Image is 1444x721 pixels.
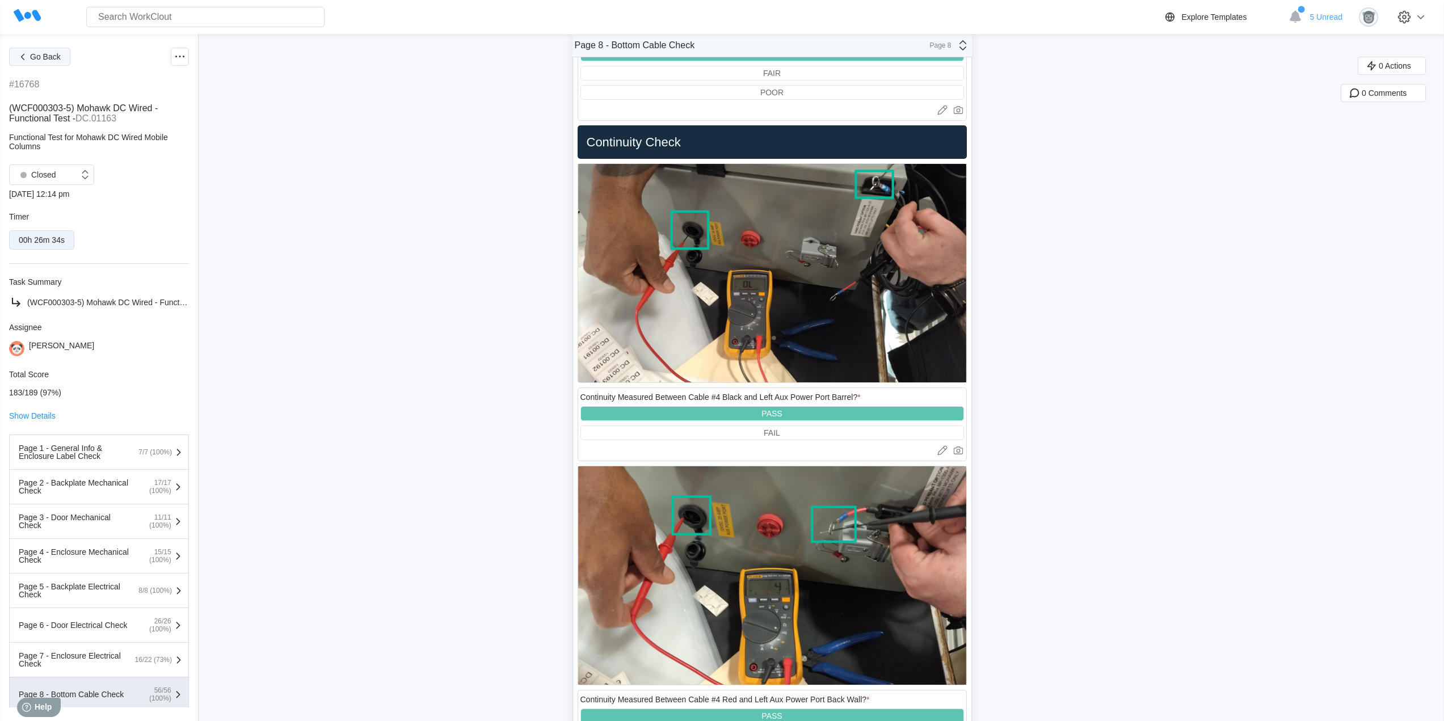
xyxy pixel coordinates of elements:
[9,504,189,539] button: Page 3 - Door Mechanical Check11/11 (100%)
[132,617,171,633] div: 26/26 (100%)
[764,428,780,437] div: FAIL
[27,298,359,307] span: (WCF000303-5) Mohawk DC Wired - Functional Test - @ Enter the Serial Number (DC.12345)
[132,656,172,664] div: 16/22 (73%)
[19,513,132,529] div: Page 3 - Door Mechanical Check
[9,412,56,420] button: Show Details
[132,479,171,495] div: 17/17 (100%)
[19,690,132,698] div: Page 8 - Bottom Cable Check
[1358,57,1426,75] button: 0 Actions
[9,435,189,470] button: Page 1 - General Info & Enclosure Label Check7/7 (100%)
[763,69,781,78] div: FAIR
[761,409,782,418] div: PASS
[19,235,65,244] div: 00h 26m 34s
[1359,7,1378,27] img: gorilla.png
[19,621,132,629] div: Page 6 - Door Electrical Check
[575,40,695,50] div: Page 8 - Bottom Cable Check
[9,643,189,677] button: Page 7 - Enclosure Electrical Check16/22 (73%)
[9,388,189,397] div: 183/189 (97%)
[132,548,171,564] div: 15/15 (100%)
[15,167,56,183] div: Closed
[578,466,966,685] img: Auxpowerringred.jpg
[132,513,171,529] div: 11/11 (100%)
[9,48,70,66] button: Go Back
[29,341,94,356] div: [PERSON_NAME]
[9,212,189,221] div: Timer
[9,608,189,643] button: Page 6 - Door Electrical Check26/26 (100%)
[923,41,952,49] div: Page 8
[9,341,24,356] img: panda.png
[86,7,325,27] input: Search WorkClout
[9,539,189,574] button: Page 4 - Enclosure Mechanical Check15/15 (100%)
[30,53,61,61] span: Go Back
[132,686,171,702] div: 56/56 (100%)
[9,323,189,332] div: Assignee
[19,444,132,460] div: Page 1 - General Info & Enclosure Label Check
[132,448,172,456] div: 7/7 (100%)
[9,296,189,309] a: (WCF000303-5) Mohawk DC Wired - Functional Test - @ Enter the Serial Number (DC.12345)
[578,164,966,382] img: Auxcableringblack.jpg
[1341,84,1426,102] button: 0 Comments
[19,583,132,598] div: Page 5 - Backplate Electrical Check
[1163,10,1283,24] a: Explore Templates
[760,88,784,97] div: POOR
[9,370,189,379] div: Total Score
[9,189,189,199] div: [DATE] 12:14 pm
[19,479,132,495] div: Page 2 - Backplate Mechanical Check
[9,79,39,90] div: #16768
[9,470,189,504] button: Page 2 - Backplate Mechanical Check17/17 (100%)
[1379,62,1411,70] span: 0 Actions
[132,587,172,594] div: 8/8 (100%)
[9,574,189,608] button: Page 5 - Backplate Electrical Check8/8 (100%)
[9,677,189,712] button: Page 8 - Bottom Cable Check56/56 (100%)
[9,277,189,286] div: Task Summary
[9,103,158,123] span: (WCF000303-5) Mohawk DC Wired - Functional Test -
[1181,12,1247,22] div: Explore Templates
[9,133,189,151] div: Functional Test for Mohawk DC Wired Mobile Columns
[75,113,116,123] mark: DC.01163
[1362,89,1407,97] span: 0 Comments
[580,393,861,402] div: Continuity Measured Between Cable #4 Black and Left Aux Power Port Barrel?
[19,652,132,668] div: Page 7 - Enclosure Electrical Check
[761,711,782,720] div: PASS
[1310,12,1342,22] span: 5 Unread
[19,548,132,564] div: Page 4 - Enclosure Mechanical Check
[580,695,870,704] div: Continuity Measured Between Cable #4 Red and Left Aux Power Port Back Wall?
[582,134,962,150] h2: Continuity Check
